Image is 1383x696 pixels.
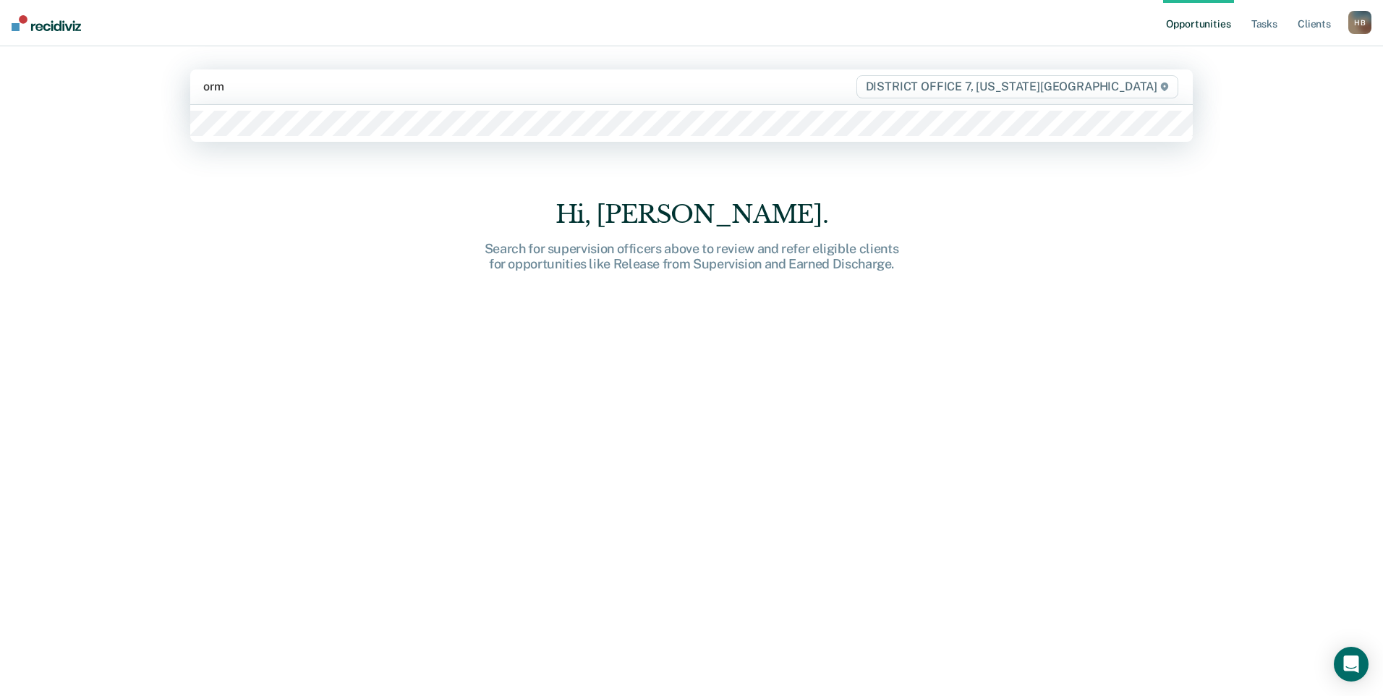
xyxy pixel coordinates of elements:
div: Search for supervision officers above to review and refer eligible clients for opportunities like... [460,241,923,272]
span: DISTRICT OFFICE 7, [US_STATE][GEOGRAPHIC_DATA] [856,75,1178,98]
div: Open Intercom Messenger [1334,647,1369,682]
div: Hi, [PERSON_NAME]. [460,200,923,229]
div: H B [1348,11,1371,34]
button: HB [1348,11,1371,34]
img: Recidiviz [12,15,81,31]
